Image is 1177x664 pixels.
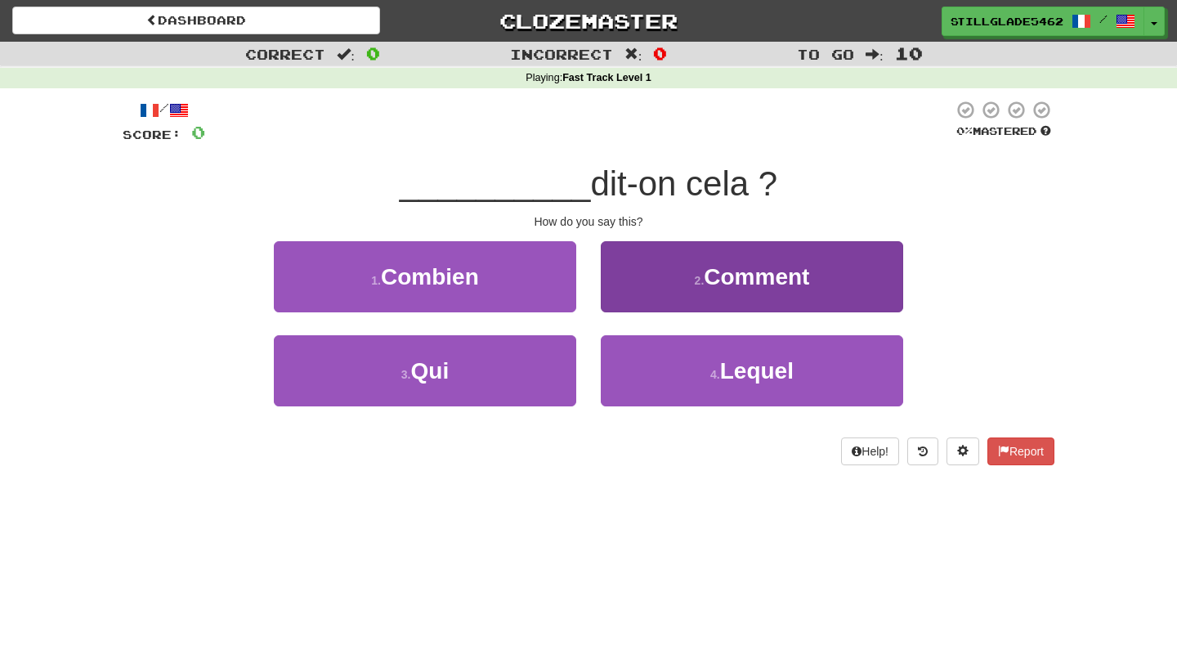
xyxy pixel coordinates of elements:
[123,213,1054,230] div: How do you say this?
[562,72,651,83] strong: Fast Track Level 1
[123,128,181,141] span: Score:
[274,241,576,312] button: 1.Combien
[841,437,899,465] button: Help!
[953,124,1054,139] div: Mastered
[400,164,591,203] span: __________
[401,368,411,381] small: 3 .
[590,164,777,203] span: dit-on cela ?
[381,264,479,289] span: Combien
[797,46,854,62] span: To go
[895,43,923,63] span: 10
[710,368,720,381] small: 4 .
[337,47,355,61] span: :
[601,335,903,406] button: 4.Lequel
[191,122,205,142] span: 0
[123,100,205,120] div: /
[274,335,576,406] button: 3.Qui
[907,437,938,465] button: Round history (alt+y)
[411,358,450,384] span: Qui
[987,437,1054,465] button: Report
[720,358,794,384] span: Lequel
[704,264,809,289] span: Comment
[510,46,613,62] span: Incorrect
[1099,13,1108,25] span: /
[956,124,973,137] span: 0 %
[405,7,772,35] a: Clozemaster
[12,7,380,34] a: Dashboard
[245,46,325,62] span: Correct
[371,274,381,287] small: 1 .
[695,274,705,287] small: 2 .
[366,43,380,63] span: 0
[942,7,1144,36] a: StillGlade5462 /
[624,47,642,61] span: :
[951,14,1063,29] span: StillGlade5462
[866,47,884,61] span: :
[653,43,667,63] span: 0
[601,241,903,312] button: 2.Comment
